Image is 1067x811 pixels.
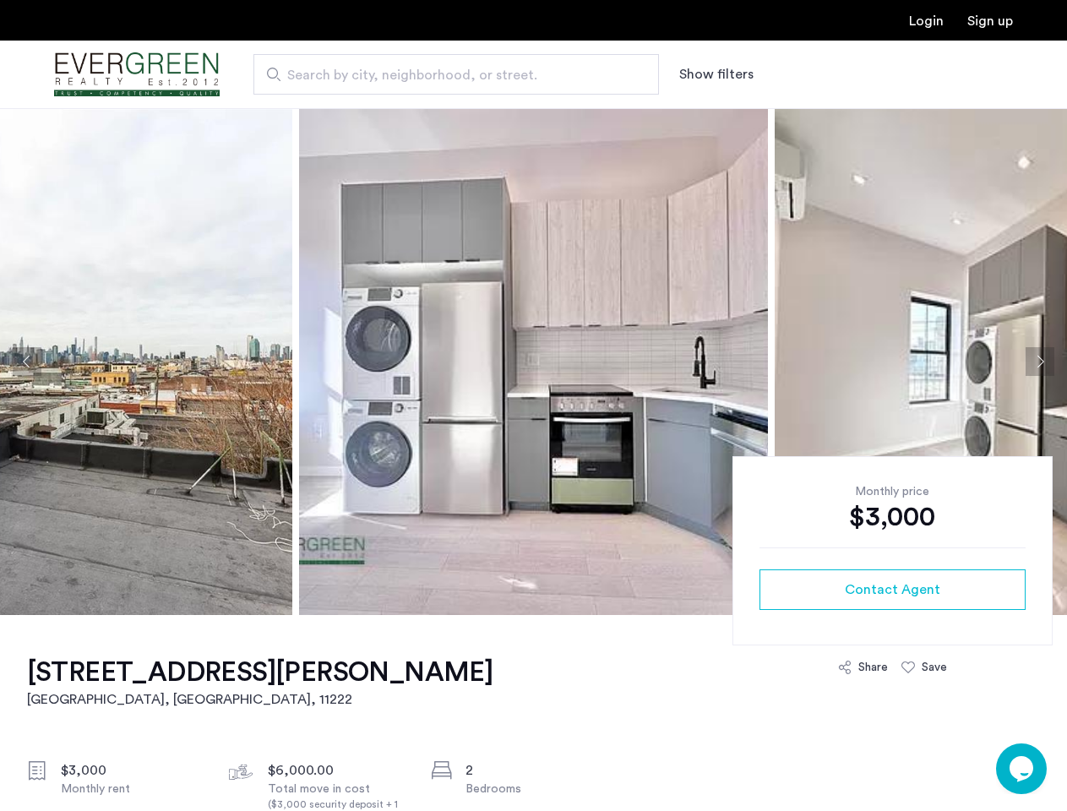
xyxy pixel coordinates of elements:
img: apartment [299,108,768,615]
button: button [759,569,1026,610]
div: Bedrooms [465,781,607,797]
iframe: chat widget [996,743,1050,794]
div: 2 [465,760,607,781]
h2: [GEOGRAPHIC_DATA], [GEOGRAPHIC_DATA] , 11222 [27,689,493,710]
div: Save [922,659,947,676]
div: Monthly price [759,483,1026,500]
a: Login [909,14,944,28]
span: Contact Agent [845,580,940,600]
div: $6,000.00 [268,760,410,781]
button: Next apartment [1026,347,1054,376]
a: [STREET_ADDRESS][PERSON_NAME][GEOGRAPHIC_DATA], [GEOGRAPHIC_DATA], 11222 [27,656,493,710]
h1: [STREET_ADDRESS][PERSON_NAME] [27,656,493,689]
button: Previous apartment [13,347,41,376]
a: Cazamio Logo [54,43,220,106]
input: Apartment Search [253,54,659,95]
div: Share [858,659,888,676]
img: logo [54,43,220,106]
div: $3,000 [759,500,1026,534]
button: Show or hide filters [679,64,754,84]
div: $3,000 [61,760,203,781]
span: Search by city, neighborhood, or street. [287,65,612,85]
div: Monthly rent [61,781,203,797]
a: Registration [967,14,1013,28]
